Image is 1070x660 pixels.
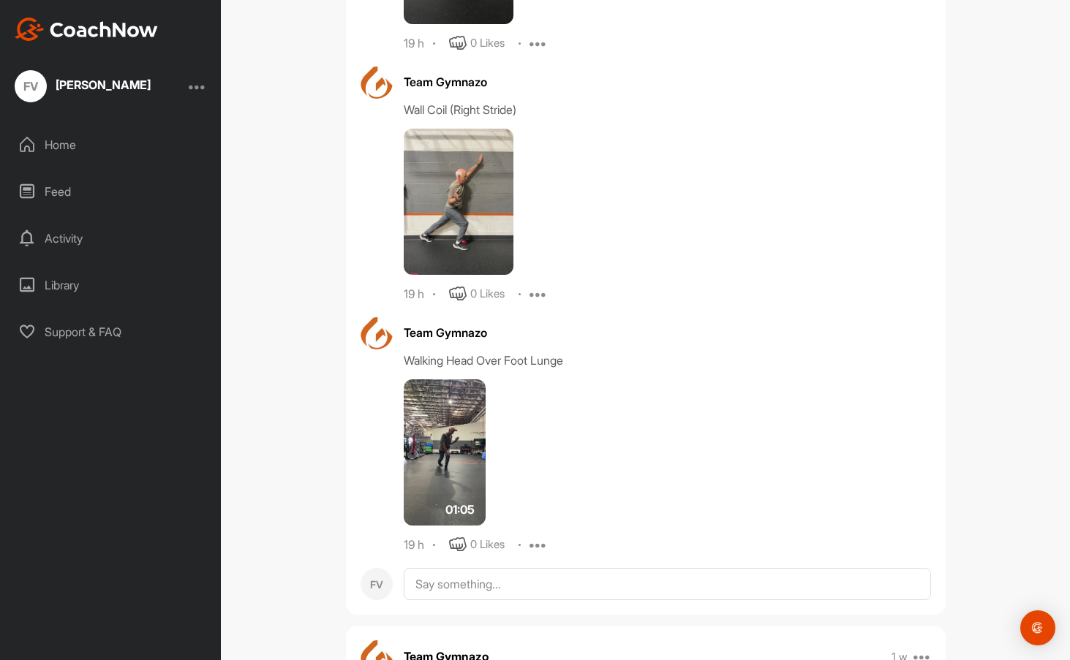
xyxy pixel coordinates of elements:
img: media [404,378,486,524]
div: Feed [8,173,214,210]
div: 19 h [404,35,424,50]
img: media [404,127,513,273]
div: FV [15,70,47,102]
div: Team Gymnazo [404,72,931,89]
div: 19 h [404,286,424,300]
div: Wall Coil (Right Stride) [404,99,931,117]
div: Team Gymnazo [404,322,931,340]
div: 19 h [404,536,424,551]
div: 0 Likes [470,34,505,50]
div: [PERSON_NAME] [56,79,151,91]
div: Walking Head Over Foot Lunge [404,350,931,368]
div: FV [361,566,393,599]
div: Support & FAQ [8,314,214,350]
img: avatar [361,316,393,348]
div: Open Intercom Messenger [1020,610,1055,645]
img: avatar [361,65,393,97]
span: 01:05 [445,499,475,517]
div: Activity [8,220,214,257]
div: 0 Likes [470,284,505,301]
div: 0 Likes [470,535,505,552]
img: CoachNow [15,18,158,41]
div: Library [8,267,214,303]
div: Home [8,126,214,163]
